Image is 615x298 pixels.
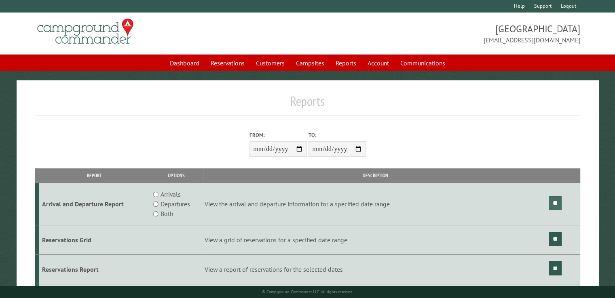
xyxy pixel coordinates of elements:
[35,93,580,115] h1: Reports
[150,168,203,183] th: Options
[203,225,548,255] td: View a grid of reservations for a specified date range
[35,16,136,47] img: Campground Commander
[363,55,394,71] a: Account
[249,131,307,139] label: From:
[39,254,150,284] td: Reservations Report
[308,22,580,45] span: [GEOGRAPHIC_DATA] [EMAIL_ADDRESS][DOMAIN_NAME]
[206,55,249,71] a: Reservations
[262,289,353,294] small: © Campground Commander LLC. All rights reserved.
[39,168,150,183] th: Report
[309,131,366,139] label: To:
[165,55,204,71] a: Dashboard
[161,189,181,199] label: Arrivals
[203,254,548,284] td: View a report of reservations for the selected dates
[161,199,190,209] label: Departures
[395,55,450,71] a: Communications
[203,168,548,183] th: Description
[161,209,173,218] label: Both
[291,55,329,71] a: Campsites
[203,183,548,225] td: View the arrival and departure information for a specified date range
[39,183,150,225] td: Arrival and Departure Report
[331,55,361,71] a: Reports
[39,225,150,255] td: Reservations Grid
[251,55,290,71] a: Customers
